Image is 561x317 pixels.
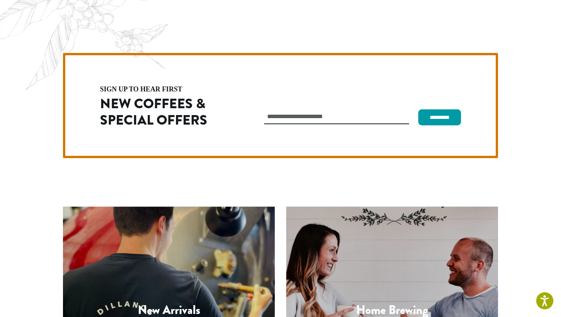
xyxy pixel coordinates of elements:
[100,96,231,128] h2: New Coffees & Special Offers
[100,86,231,93] h4: sign up to hear first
